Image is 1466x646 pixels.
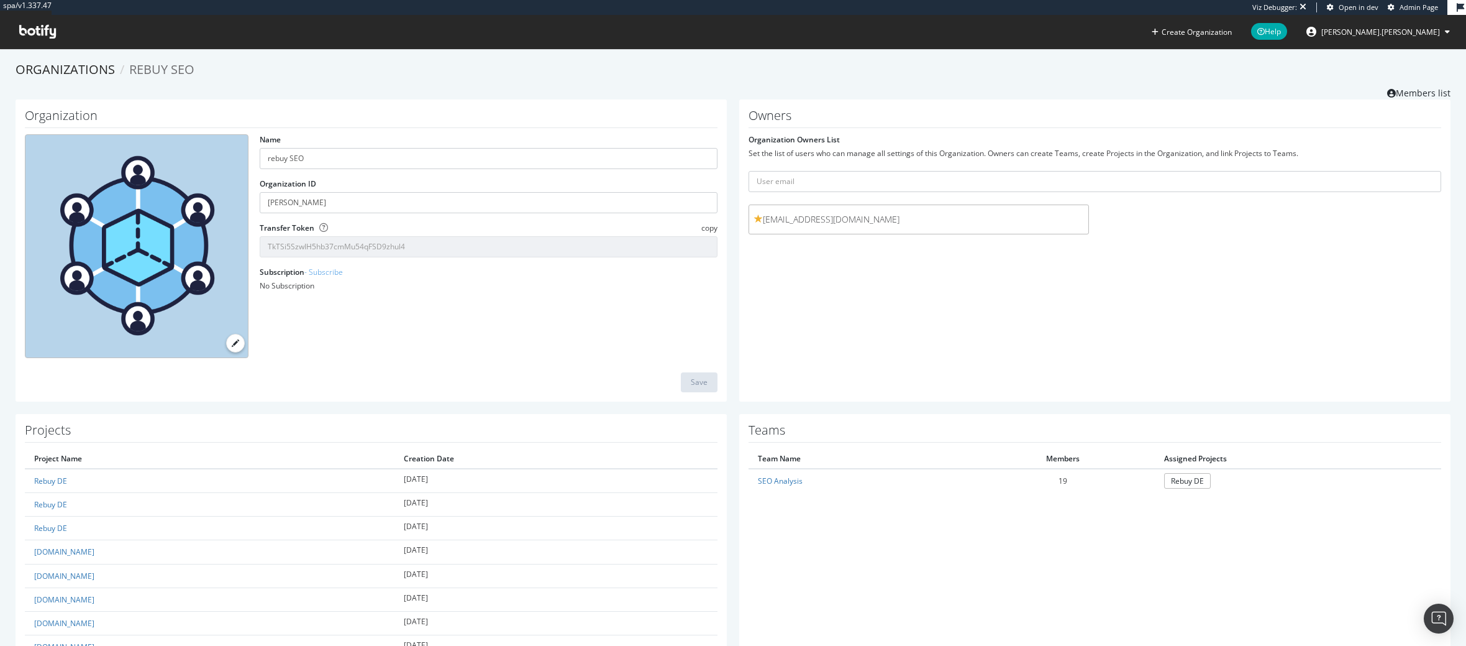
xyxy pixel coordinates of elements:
[34,547,94,557] a: [DOMAIN_NAME]
[701,223,717,233] span: copy
[1424,604,1454,634] div: Open Intercom Messenger
[1151,26,1232,38] button: Create Organization
[758,476,803,486] a: SEO Analysis
[34,618,94,629] a: [DOMAIN_NAME]
[129,61,194,78] span: rebuy SEO
[34,594,94,605] a: [DOMAIN_NAME]
[1321,27,1440,37] span: laura.giuliari
[394,540,717,564] td: [DATE]
[394,517,717,540] td: [DATE]
[260,134,281,145] label: Name
[260,178,316,189] label: Organization ID
[749,423,1441,443] h1: Teams
[260,267,343,277] label: Subscription
[972,469,1155,492] td: 19
[304,267,343,277] a: - Subscribe
[749,109,1441,128] h1: Owners
[34,499,67,510] a: Rebuy DE
[1400,2,1438,12] span: Admin Page
[1155,449,1441,469] th: Assigned Projects
[681,372,717,392] button: Save
[1252,2,1297,12] div: Viz Debugger:
[34,523,67,533] a: Rebuy DE
[1387,84,1450,99] a: Members list
[260,280,717,291] div: No Subscription
[260,223,314,233] label: Transfer Token
[260,192,717,213] input: Organization ID
[1251,23,1287,40] span: Help
[25,423,717,443] h1: Projects
[1327,2,1378,12] a: Open in dev
[749,134,840,145] label: Organization Owners List
[25,449,394,469] th: Project Name
[260,148,717,169] input: name
[394,564,717,588] td: [DATE]
[691,377,708,387] div: Save
[749,171,1441,192] input: User email
[749,148,1441,159] div: Set the list of users who can manage all settings of this Organization. Owners can create Teams, ...
[754,213,1083,226] span: [EMAIL_ADDRESS][DOMAIN_NAME]
[394,493,717,517] td: [DATE]
[394,449,717,469] th: Creation Date
[16,61,1450,79] ol: breadcrumbs
[1388,2,1438,12] a: Admin Page
[394,588,717,611] td: [DATE]
[394,611,717,635] td: [DATE]
[1296,22,1460,42] button: [PERSON_NAME].[PERSON_NAME]
[34,476,67,486] a: Rebuy DE
[1164,473,1211,489] a: Rebuy DE
[394,469,717,493] td: [DATE]
[16,61,115,78] a: Organizations
[34,571,94,581] a: [DOMAIN_NAME]
[1339,2,1378,12] span: Open in dev
[749,449,972,469] th: Team Name
[972,449,1155,469] th: Members
[25,109,717,128] h1: Organization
